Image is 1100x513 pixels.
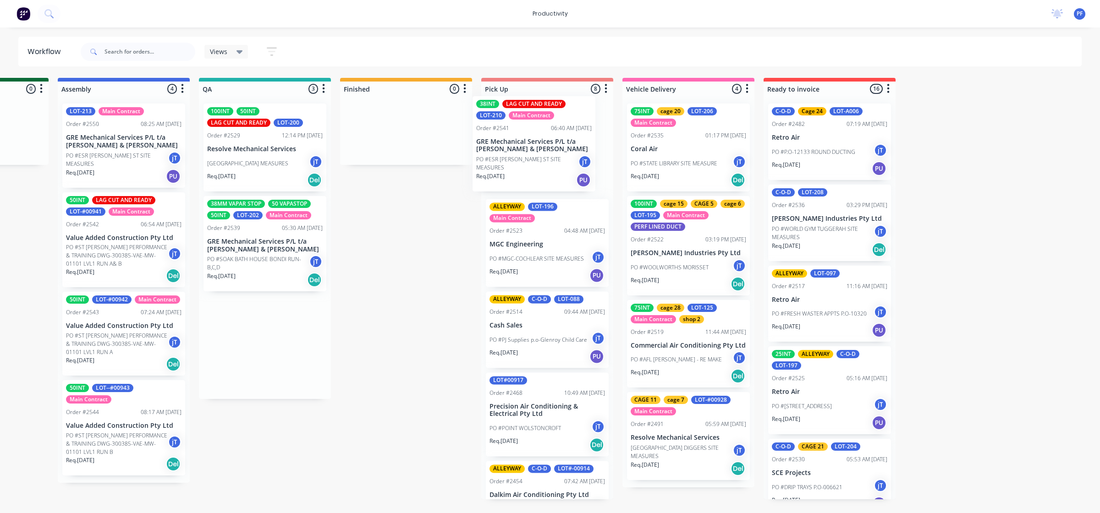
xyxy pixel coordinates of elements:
[1077,10,1083,18] span: PF
[104,43,195,61] input: Search for orders...
[16,7,30,21] img: Factory
[27,46,65,57] div: Workflow
[210,47,227,56] span: Views
[528,7,572,21] div: productivity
